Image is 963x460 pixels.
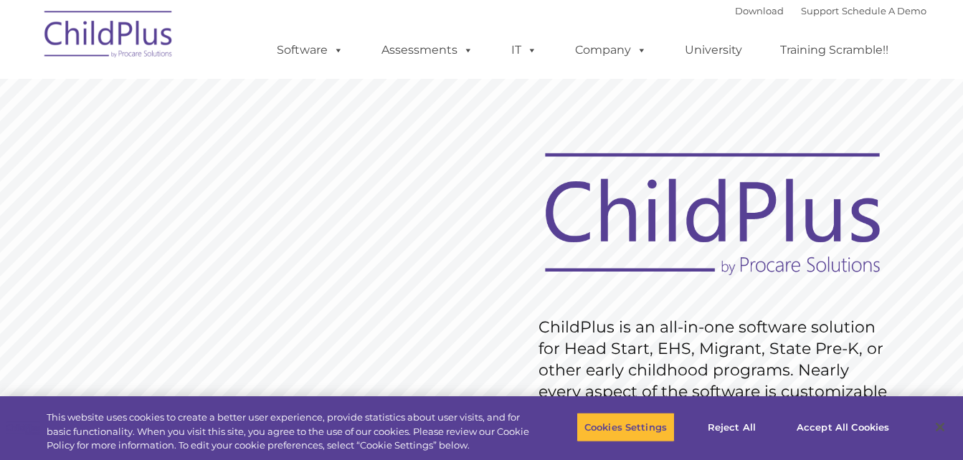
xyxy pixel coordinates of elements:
[842,5,926,16] a: Schedule A Demo
[789,412,897,442] button: Accept All Cookies
[687,412,777,442] button: Reject All
[766,36,903,64] a: Training Scramble!!
[497,36,551,64] a: IT
[924,411,956,443] button: Close
[262,36,358,64] a: Software
[367,36,488,64] a: Assessments
[670,36,756,64] a: University
[735,5,926,16] font: |
[37,1,181,72] img: ChildPlus by Procare Solutions
[801,5,839,16] a: Support
[735,5,784,16] a: Download
[561,36,661,64] a: Company
[577,412,675,442] button: Cookies Settings
[47,411,530,453] div: This website uses cookies to create a better user experience, provide statistics about user visit...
